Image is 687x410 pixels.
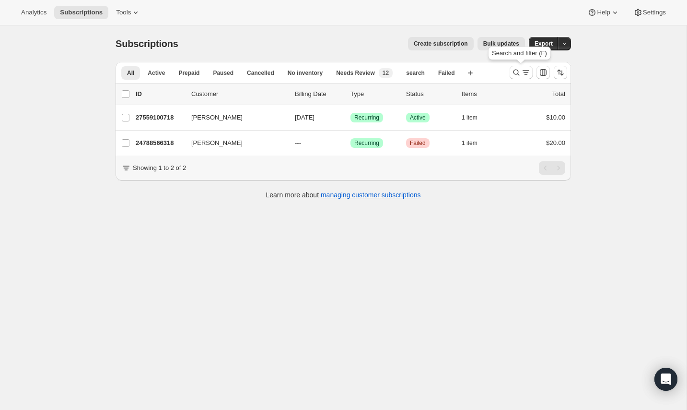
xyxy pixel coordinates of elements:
button: [PERSON_NAME] [186,110,281,125]
div: IDCustomerBilling DateTypeStatusItemsTotal [136,89,565,99]
div: Open Intercom Messenger [654,368,677,391]
p: 27559100718 [136,113,184,122]
button: Bulk updates [477,37,525,50]
span: 1 item [462,139,477,147]
span: Export [535,40,553,48]
span: [PERSON_NAME] [191,113,243,122]
a: managing customer subscriptions [321,191,421,199]
span: 12 [383,69,389,77]
button: Create subscription [408,37,474,50]
span: Help [597,9,610,16]
button: 1 item [462,136,488,150]
button: 1 item [462,111,488,124]
div: 27559100718[PERSON_NAME][DATE]SuccessRecurringSuccessActive1 item$10.00 [136,111,565,124]
span: 1 item [462,114,477,121]
button: Subscriptions [54,6,108,19]
span: Subscriptions [60,9,103,16]
span: Subscriptions [116,38,178,49]
p: Billing Date [295,89,343,99]
span: Failed [410,139,426,147]
nav: Pagination [539,161,565,175]
button: Search and filter results [510,66,533,79]
p: 24788566318 [136,138,184,148]
button: Help [582,6,625,19]
span: Recurring [354,114,379,121]
span: Active [148,69,165,77]
span: Prepaid [178,69,199,77]
span: search [406,69,425,77]
button: Create new view [463,66,478,80]
button: Export [529,37,559,50]
button: Settings [628,6,672,19]
span: $20.00 [546,139,565,146]
button: Customize table column order and visibility [536,66,550,79]
span: Cancelled [247,69,274,77]
button: Sort the results [554,66,567,79]
span: Tools [116,9,131,16]
p: Learn more about [266,190,421,200]
span: Recurring [354,139,379,147]
span: Needs Review [336,69,375,77]
span: Active [410,114,426,121]
button: Tools [110,6,146,19]
span: --- [295,139,301,146]
span: Create subscription [414,40,468,48]
p: Customer [191,89,287,99]
button: Analytics [15,6,52,19]
span: [DATE] [295,114,314,121]
span: Bulk updates [483,40,519,48]
span: Analytics [21,9,47,16]
span: Failed [438,69,455,77]
span: Paused [213,69,233,77]
p: Status [406,89,454,99]
button: [PERSON_NAME] [186,135,281,151]
span: No inventory [288,69,323,77]
div: 24788566318[PERSON_NAME]---SuccessRecurringCriticalFailed1 item$20.00 [136,136,565,150]
div: Type [350,89,398,99]
p: ID [136,89,184,99]
p: Showing 1 to 2 of 2 [133,163,186,173]
span: Settings [643,9,666,16]
p: Total [552,89,565,99]
span: [PERSON_NAME] [191,138,243,148]
div: Items [462,89,510,99]
span: $10.00 [546,114,565,121]
span: All [127,69,134,77]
